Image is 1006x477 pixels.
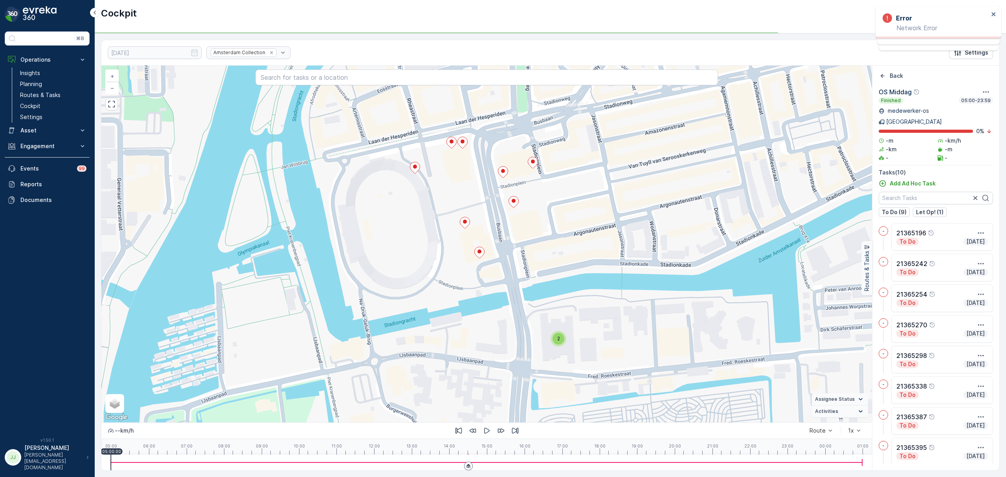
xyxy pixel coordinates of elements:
div: Help Tooltip Icon [929,444,935,451]
p: [DATE] [966,360,986,368]
p: Asset [20,127,74,134]
p: - [882,412,885,418]
p: 21365242 [896,259,927,268]
p: Settings [20,113,42,121]
button: Settings [949,46,993,59]
p: -km [886,145,897,153]
p: OS Middag [879,87,912,97]
div: Help Tooltip Icon [929,383,935,389]
a: Planning [17,79,90,90]
div: Help Tooltip Icon [929,414,935,420]
p: 22:00 [744,444,756,448]
p: 0 % [976,127,984,135]
a: Add Ad Hoc Task [879,180,936,187]
p: 15:00 [481,444,492,448]
p: 07:00 [181,444,193,448]
p: -- km/h [115,427,134,435]
p: - [882,350,885,357]
p: 11:00 [331,444,342,448]
div: Help Tooltip Icon [929,291,935,297]
p: 99 [79,165,85,172]
p: 21365254 [896,290,927,299]
div: Help Tooltip Icon [929,261,935,267]
p: - [886,154,889,162]
input: dd/mm/yyyy [108,46,202,59]
div: 2 [551,331,566,347]
span: Assignee Status [815,396,855,402]
p: 21365270 [896,320,927,330]
span: 2 [557,336,560,341]
p: 21365196 [896,228,926,238]
p: 00:00 [819,444,832,448]
p: Routes & Tasks [863,251,871,292]
a: Insights [17,68,90,79]
p: 09:00 [256,444,268,448]
p: Settings [965,49,988,57]
a: Open this area in Google Maps (opens a new window) [103,412,129,422]
p: 23:00 [782,444,793,448]
p: To Do [899,330,916,338]
p: 01:00 [857,444,868,448]
p: 06:00 [143,444,155,448]
p: ⌘B [76,35,84,42]
button: Let Op! (1) [913,207,947,217]
button: JJ[PERSON_NAME][PERSON_NAME][EMAIL_ADDRESS][DOMAIN_NAME] [5,444,90,471]
p: [DATE] [966,422,986,429]
p: To Do [899,391,916,399]
p: Cockpit [101,7,137,20]
p: 21365338 [896,382,927,391]
p: 05:00:00 [102,449,121,454]
p: -km/h [945,137,961,145]
p: Network Error [883,24,989,31]
p: Routes & Tasks [20,91,61,99]
a: Back [879,72,903,80]
div: Help Tooltip Icon [929,352,935,359]
p: Let Op! (1) [916,208,944,216]
p: [DATE] [966,299,986,307]
button: Operations [5,52,90,68]
p: 17:00 [557,444,568,448]
div: Help Tooltip Icon [929,322,935,328]
button: To Do (9) [879,207,910,217]
p: 05:00 [105,444,117,448]
p: Engagement [20,142,74,150]
p: Tasks ( 10 ) [879,169,993,176]
span: − [110,84,114,91]
button: Asset [5,123,90,138]
p: 20:00 [669,444,681,448]
p: 08:00 [218,444,230,448]
div: Route [810,427,826,434]
p: Cockpit [20,102,40,110]
span: v 1.50.1 [5,438,90,442]
p: -m [886,137,894,145]
input: Search for tasks or a location [255,70,718,85]
p: To Do [899,360,916,368]
p: [DATE] [966,391,986,399]
p: -m [945,145,953,153]
p: To Do [899,299,916,307]
p: [DATE] [966,452,986,460]
p: 18:00 [594,444,606,448]
p: Back [890,72,903,80]
a: Reports [5,176,90,192]
p: Planning [20,80,42,88]
p: - [882,289,885,295]
p: 05:00-23:59 [960,97,991,104]
div: 1x [848,427,854,434]
summary: Activities [812,405,868,418]
button: close [991,11,997,18]
p: 21365395 [896,443,927,452]
p: - [882,320,885,326]
div: JJ [7,451,19,464]
a: Layers [106,395,123,412]
p: To Do [899,452,916,460]
p: Events [20,165,72,172]
p: To Do [899,422,916,429]
span: + [110,73,114,79]
p: Operations [20,56,74,64]
p: To Do (9) [882,208,907,216]
p: - [882,381,885,387]
p: [PERSON_NAME] [24,444,83,452]
h3: Error [896,13,912,23]
p: Finished [880,97,901,104]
